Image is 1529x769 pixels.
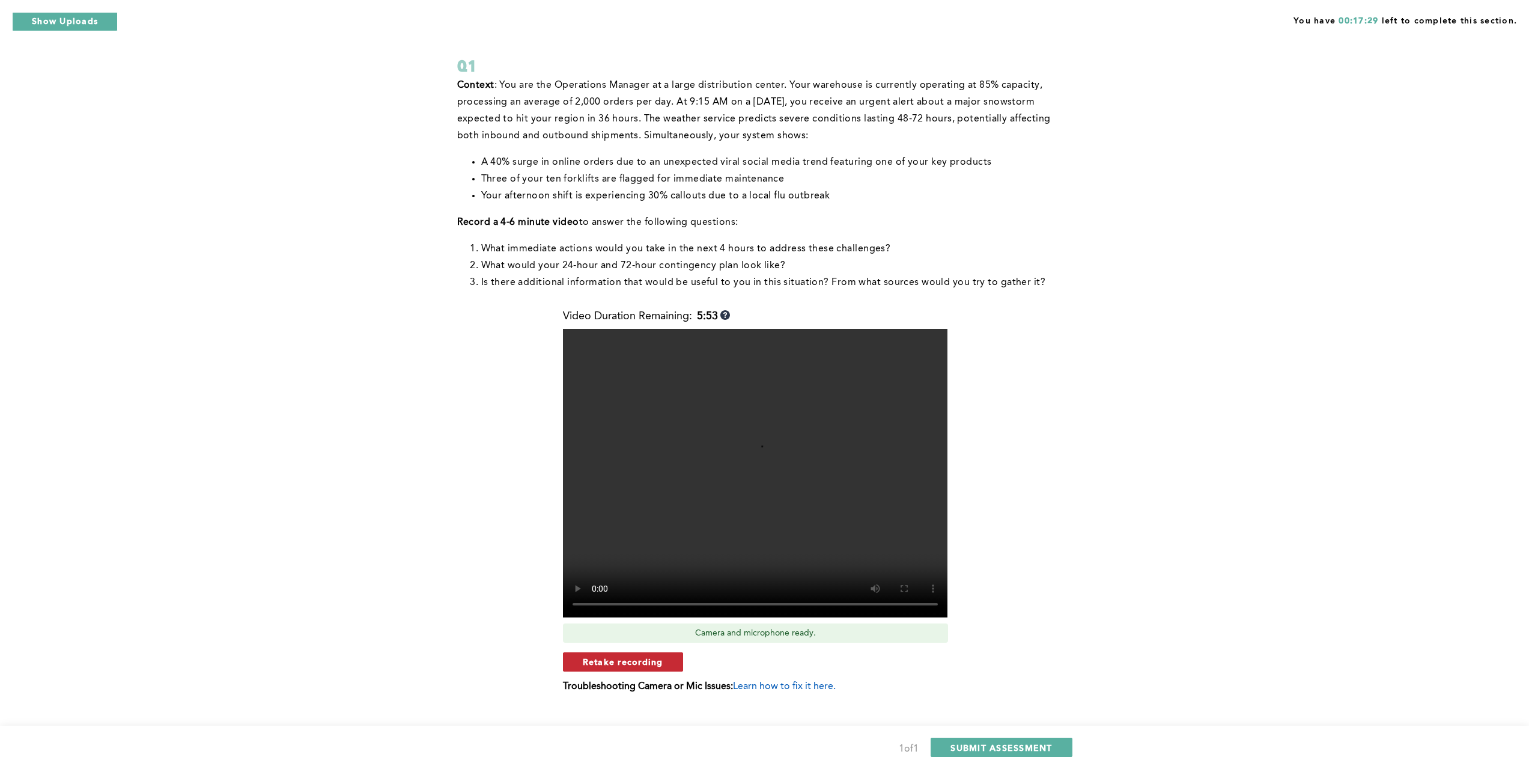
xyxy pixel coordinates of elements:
span: 00:17:29 [1339,17,1378,25]
strong: Record a 4-6 minute video [457,218,579,227]
li: What immediate actions would you take in the next 4 hours to address these challenges? [481,241,1068,257]
div: 1 of 1 [899,741,919,758]
li: A 40% surge in online orders due to an unexpected viral social media trend featuring one of your ... [481,154,1068,171]
button: Retake recording [563,652,683,672]
li: Is there additional information that would be useful to you in this situation? From what sources ... [481,274,1068,291]
button: SUBMIT ASSESSMENT [931,738,1072,757]
button: Show Uploads [12,12,118,31]
p: : You are the Operations Manager at a large distribution center. Your warehouse is currently oper... [457,77,1068,144]
li: Your afternoon shift is experiencing 30% callouts due to a local flu outbreak [481,188,1068,204]
span: You have left to complete this section. [1293,12,1517,27]
b: Troubleshooting Camera or Mic Issues: [563,682,733,691]
span: Retake recording [583,656,663,667]
b: 5:53 [697,310,718,323]
p: to answer the following questions: [457,214,1068,231]
span: Learn how to fix it here. [733,682,836,691]
div: Q1 [457,55,1068,77]
span: SUBMIT ASSESSMENT [950,742,1052,753]
div: Video Duration Remaining: [563,310,730,323]
div: Camera and microphone ready. [563,623,948,643]
li: What would your 24-hour and 72-hour contingency plan look like? [481,257,1068,274]
li: Three of your ten forklifts are flagged for immediate maintenance [481,171,1068,188]
strong: Context [457,81,494,90]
